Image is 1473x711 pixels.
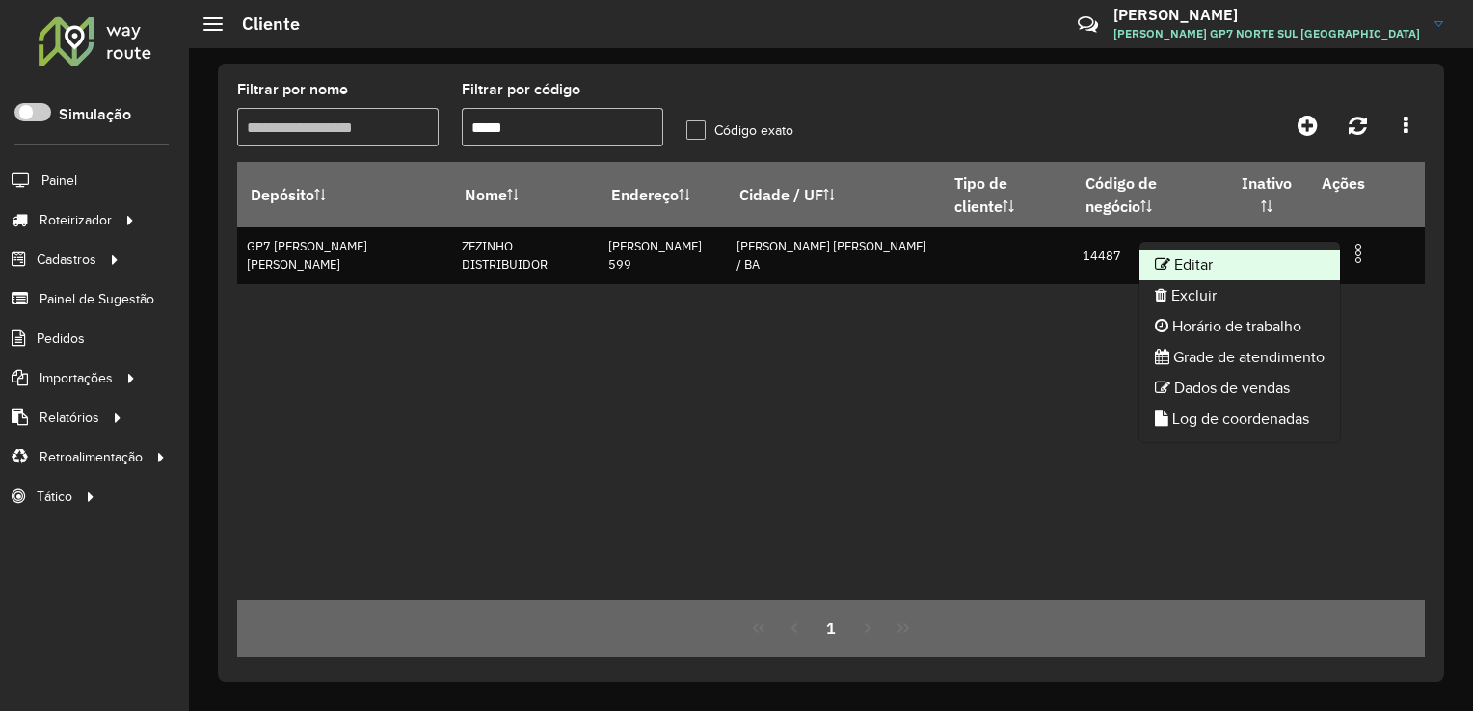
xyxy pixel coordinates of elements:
[237,163,451,227] th: Depósito
[451,163,598,227] th: Nome
[37,250,96,270] span: Cadastros
[599,163,727,227] th: Endereço
[813,610,849,646] button: 1
[1113,25,1420,42] span: [PERSON_NAME] GP7 NORTE SUL [GEOGRAPHIC_DATA]
[1139,280,1340,311] li: Excluir
[40,408,99,428] span: Relatórios
[1308,163,1424,203] th: Ações
[40,447,143,467] span: Retroalimentação
[59,103,131,126] label: Simulação
[599,227,727,284] td: [PERSON_NAME] 599
[37,487,72,507] span: Tático
[1139,342,1340,373] li: Grade de atendimento
[727,163,941,227] th: Cidade / UF
[1225,163,1308,227] th: Inativo
[40,210,112,230] span: Roteirizador
[1139,404,1340,434] li: Log de coordenadas
[237,78,348,101] label: Filtrar por nome
[1067,4,1109,45] a: Contato Rápido
[451,227,598,284] td: ZEZINHO DISTRIBUIDOR
[40,289,154,309] span: Painel de Sugestão
[1139,311,1340,342] li: Horário de trabalho
[727,227,941,284] td: [PERSON_NAME] [PERSON_NAME] / BA
[1072,163,1225,227] th: Código de negócio
[237,227,451,284] td: GP7 [PERSON_NAME] [PERSON_NAME]
[40,368,113,388] span: Importações
[462,78,580,101] label: Filtrar por código
[941,163,1072,227] th: Tipo de cliente
[1139,373,1340,404] li: Dados de vendas
[41,171,77,191] span: Painel
[223,13,300,35] h2: Cliente
[1072,227,1225,284] td: 14487
[1113,6,1420,24] h3: [PERSON_NAME]
[37,329,85,349] span: Pedidos
[686,120,793,141] label: Código exato
[1139,250,1340,280] li: Editar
